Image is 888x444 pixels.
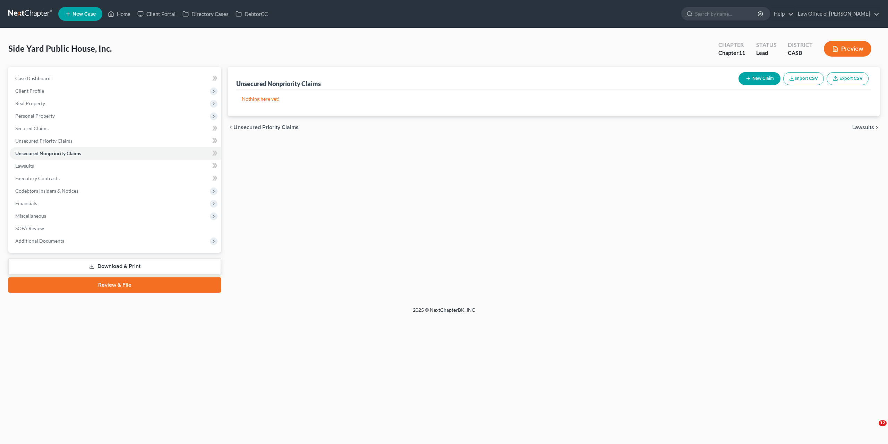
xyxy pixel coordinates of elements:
[852,125,880,130] button: Lawsuits chevron_right
[824,41,871,57] button: Preview
[10,122,221,135] a: Secured Claims
[15,213,46,219] span: Miscellaneous
[10,172,221,185] a: Executory Contracts
[246,307,642,319] div: 2025 © NextChapterBK, INC
[8,258,221,275] a: Download & Print
[15,100,45,106] span: Real Property
[852,125,874,130] span: Lawsuits
[179,8,232,20] a: Directory Cases
[783,72,824,85] button: Import CSV
[228,125,299,130] button: chevron_left Unsecured Priority Claims
[738,72,780,85] button: New Claim
[864,420,881,437] iframe: Intercom live chat
[794,8,879,20] a: Law Office of [PERSON_NAME]
[10,147,221,160] a: Unsecured Nonpriority Claims
[788,41,813,49] div: District
[718,49,745,57] div: Chapter
[233,125,299,130] span: Unsecured Priority Claims
[242,95,866,102] p: Nothing here yet!
[695,7,759,20] input: Search by name...
[15,113,55,119] span: Personal Property
[718,41,745,49] div: Chapter
[788,49,813,57] div: CASB
[15,163,34,169] span: Lawsuits
[15,88,44,94] span: Client Profile
[8,43,112,53] span: Side Yard Public House, Inc.
[739,49,745,56] span: 11
[756,41,777,49] div: Status
[228,125,233,130] i: chevron_left
[10,72,221,85] a: Case Dashboard
[15,75,51,81] span: Case Dashboard
[10,222,221,235] a: SOFA Review
[15,150,81,156] span: Unsecured Nonpriority Claims
[827,72,869,85] a: Export CSV
[104,8,134,20] a: Home
[879,420,887,426] span: 12
[15,238,64,244] span: Additional Documents
[15,175,60,181] span: Executory Contracts
[15,188,78,194] span: Codebtors Insiders & Notices
[756,49,777,57] div: Lead
[15,125,49,131] span: Secured Claims
[874,125,880,130] i: chevron_right
[770,8,794,20] a: Help
[15,225,44,231] span: SOFA Review
[134,8,179,20] a: Client Portal
[15,138,72,144] span: Unsecured Priority Claims
[8,277,221,293] a: Review & File
[10,160,221,172] a: Lawsuits
[10,135,221,147] a: Unsecured Priority Claims
[72,11,96,17] span: New Case
[236,79,321,88] div: Unsecured Nonpriority Claims
[232,8,271,20] a: DebtorCC
[15,200,37,206] span: Financials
